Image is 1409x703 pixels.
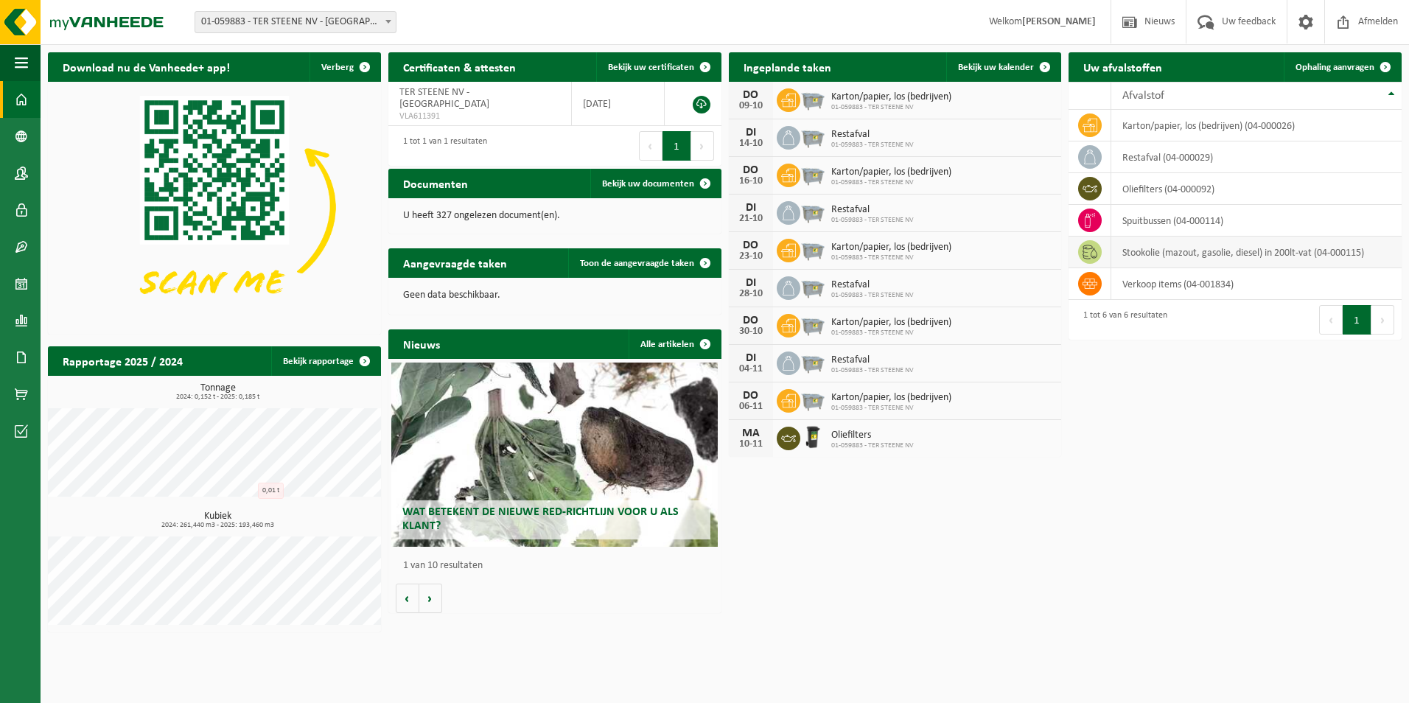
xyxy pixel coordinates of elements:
[271,346,380,376] a: Bekijk rapportage
[831,317,951,329] span: Karton/papier, los (bedrijven)
[48,52,245,81] h2: Download nu de Vanheede+ app!
[800,86,825,111] img: WB-2500-GAL-GY-01
[388,52,531,81] h2: Certificaten & attesten
[729,52,846,81] h2: Ingeplande taken
[639,131,662,161] button: Previous
[55,522,381,529] span: 2024: 261,440 m3 - 2025: 193,460 m3
[831,253,951,262] span: 01-059883 - TER STEENE NV
[1319,305,1343,335] button: Previous
[572,82,664,126] td: [DATE]
[258,483,284,499] div: 0,01 t
[831,354,914,366] span: Restafval
[195,11,396,33] span: 01-059883 - TER STEENE NV - OOSTENDE
[736,427,766,439] div: MA
[419,584,442,613] button: Volgende
[1076,304,1167,336] div: 1 tot 6 van 6 resultaten
[831,204,914,216] span: Restafval
[831,366,914,375] span: 01-059883 - TER STEENE NV
[736,277,766,289] div: DI
[831,242,951,253] span: Karton/papier, los (bedrijven)
[596,52,720,82] a: Bekijk uw certificaten
[55,383,381,401] h3: Tonnage
[1111,205,1402,237] td: spuitbussen (04-000114)
[831,103,951,112] span: 01-059883 - TER STEENE NV
[1111,141,1402,173] td: restafval (04-000029)
[831,404,951,413] span: 01-059883 - TER STEENE NV
[736,176,766,186] div: 16-10
[396,584,419,613] button: Vorige
[800,237,825,262] img: WB-2500-GAL-GY-01
[736,289,766,299] div: 28-10
[736,390,766,402] div: DO
[1111,268,1402,300] td: verkoop items (04-001834)
[736,202,766,214] div: DI
[403,211,707,221] p: U heeft 327 ongelezen document(en).
[958,63,1034,72] span: Bekijk uw kalender
[736,326,766,337] div: 30-10
[55,511,381,529] h3: Kubiek
[195,12,396,32] span: 01-059883 - TER STEENE NV - OOSTENDE
[800,312,825,337] img: WB-2500-GAL-GY-01
[736,101,766,111] div: 09-10
[396,130,487,162] div: 1 tot 1 van 1 resultaten
[1111,237,1402,268] td: stookolie (mazout, gasolie, diesel) in 200lt-vat (04-000115)
[388,329,455,358] h2: Nieuws
[568,248,720,278] a: Toon de aangevraagde taken
[403,290,707,301] p: Geen data beschikbaar.
[736,439,766,450] div: 10-11
[831,167,951,178] span: Karton/papier, los (bedrijven)
[800,161,825,186] img: WB-2500-GAL-GY-01
[831,291,914,300] span: 01-059883 - TER STEENE NV
[590,169,720,198] a: Bekijk uw documenten
[946,52,1060,82] a: Bekijk uw kalender
[321,63,354,72] span: Verberg
[800,424,825,450] img: WB-0240-HPE-BK-01
[736,364,766,374] div: 04-11
[1343,305,1371,335] button: 1
[1022,16,1096,27] strong: [PERSON_NAME]
[602,179,694,189] span: Bekijk uw documenten
[800,349,825,374] img: WB-2500-GAL-GY-01
[736,214,766,224] div: 21-10
[736,139,766,149] div: 14-10
[310,52,380,82] button: Verberg
[736,164,766,176] div: DO
[831,329,951,337] span: 01-059883 - TER STEENE NV
[403,561,714,571] p: 1 van 10 resultaten
[48,346,197,375] h2: Rapportage 2025 / 2024
[1111,173,1402,205] td: oliefilters (04-000092)
[800,199,825,224] img: WB-2500-GAL-GY-01
[736,239,766,251] div: DO
[831,216,914,225] span: 01-059883 - TER STEENE NV
[831,129,914,141] span: Restafval
[800,124,825,149] img: WB-2500-GAL-GY-01
[388,169,483,197] h2: Documenten
[402,506,679,532] span: Wat betekent de nieuwe RED-richtlijn voor u als klant?
[399,111,561,122] span: VLA611391
[736,127,766,139] div: DI
[831,441,914,450] span: 01-059883 - TER STEENE NV
[831,91,951,103] span: Karton/papier, los (bedrijven)
[399,87,489,110] span: TER STEENE NV - [GEOGRAPHIC_DATA]
[391,363,718,547] a: Wat betekent de nieuwe RED-richtlijn voor u als klant?
[831,178,951,187] span: 01-059883 - TER STEENE NV
[691,131,714,161] button: Next
[736,251,766,262] div: 23-10
[736,402,766,412] div: 06-11
[608,63,694,72] span: Bekijk uw certificaten
[388,248,522,277] h2: Aangevraagde taken
[48,82,381,332] img: Download de VHEPlus App
[629,329,720,359] a: Alle artikelen
[1111,110,1402,141] td: karton/papier, los (bedrijven) (04-000026)
[1371,305,1394,335] button: Next
[800,387,825,412] img: WB-2500-GAL-GY-01
[736,89,766,101] div: DO
[55,394,381,401] span: 2024: 0,152 t - 2025: 0,185 t
[831,430,914,441] span: Oliefilters
[831,392,951,404] span: Karton/papier, los (bedrijven)
[662,131,691,161] button: 1
[736,315,766,326] div: DO
[1284,52,1400,82] a: Ophaling aanvragen
[1296,63,1374,72] span: Ophaling aanvragen
[831,141,914,150] span: 01-059883 - TER STEENE NV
